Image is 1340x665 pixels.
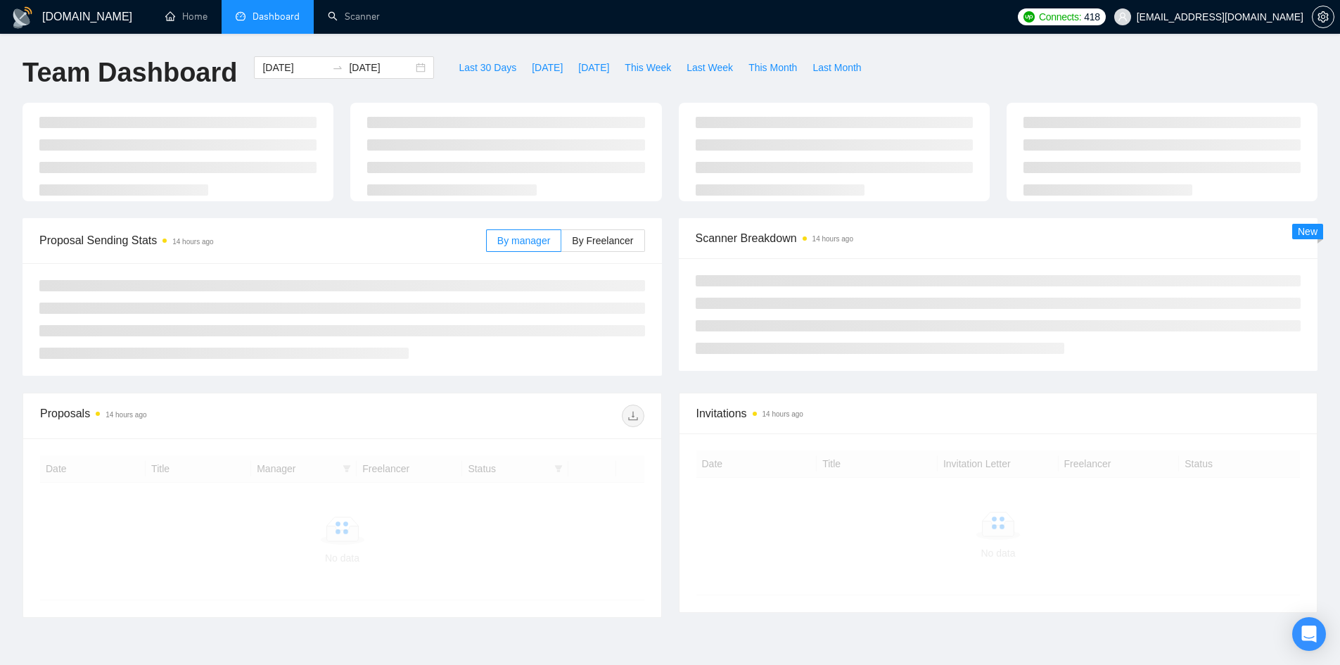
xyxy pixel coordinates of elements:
[524,56,570,79] button: [DATE]
[1298,226,1317,237] span: New
[805,56,869,79] button: Last Month
[1312,11,1334,23] a: setting
[812,60,861,75] span: Last Month
[570,56,617,79] button: [DATE]
[1292,617,1326,651] div: Open Intercom Messenger
[165,11,208,23] a: homeHome
[1313,11,1334,23] span: setting
[332,62,343,73] span: swap-right
[679,56,741,79] button: Last Week
[572,235,633,246] span: By Freelancer
[696,229,1301,247] span: Scanner Breakdown
[451,56,524,79] button: Last 30 Days
[236,11,245,21] span: dashboard
[497,235,550,246] span: By manager
[23,56,237,89] h1: Team Dashboard
[532,60,563,75] span: [DATE]
[262,60,326,75] input: Start date
[696,405,1301,422] span: Invitations
[349,60,413,75] input: End date
[11,6,34,29] img: logo
[106,411,146,419] time: 14 hours ago
[762,410,803,418] time: 14 hours ago
[812,235,853,243] time: 14 hours ago
[172,238,213,246] time: 14 hours ago
[1084,9,1099,25] span: 418
[459,60,516,75] span: Last 30 Days
[578,60,609,75] span: [DATE]
[332,62,343,73] span: to
[253,11,300,23] span: Dashboard
[1118,12,1128,22] span: user
[1039,9,1081,25] span: Connects:
[1312,6,1334,28] button: setting
[687,60,733,75] span: Last Week
[625,60,671,75] span: This Week
[617,56,679,79] button: This Week
[748,60,797,75] span: This Month
[40,405,342,427] div: Proposals
[1023,11,1035,23] img: upwork-logo.png
[328,11,380,23] a: searchScanner
[39,232,486,249] span: Proposal Sending Stats
[741,56,805,79] button: This Month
